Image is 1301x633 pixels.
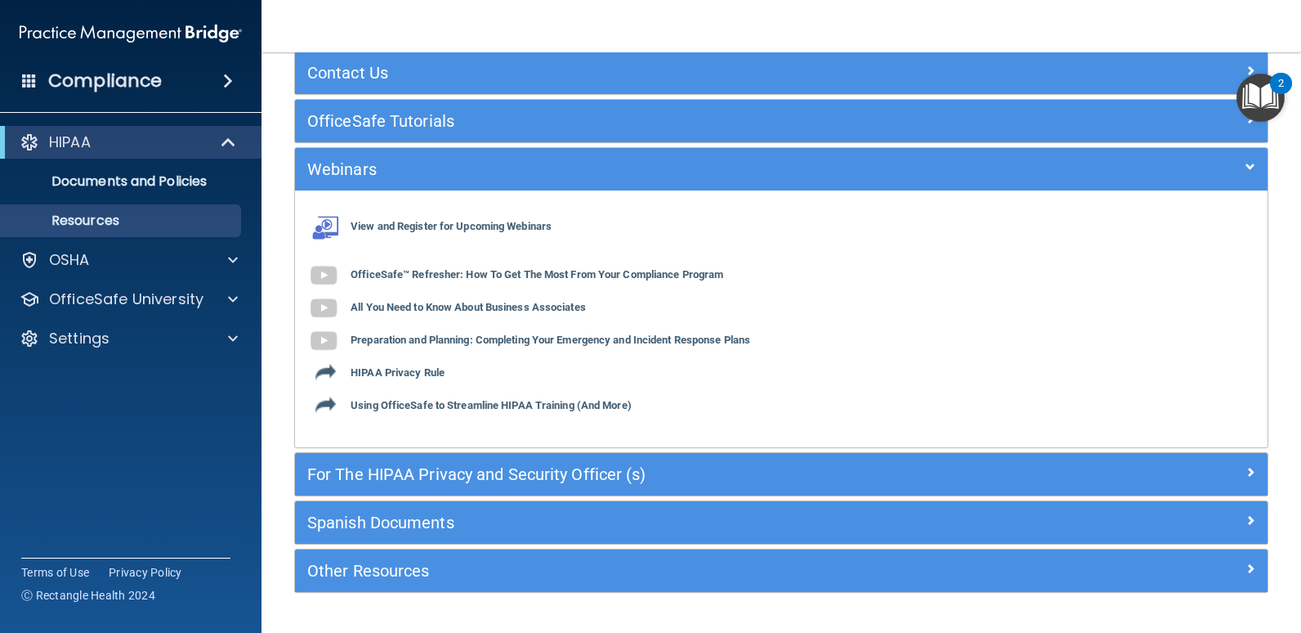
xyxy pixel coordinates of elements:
[21,587,155,604] span: Ⓒ Rectangle Health 2024
[307,64,1013,82] h5: Contact Us
[48,70,162,92] h4: Compliance
[307,259,340,292] img: gray_youtube_icon.38fcd6cc.png
[1236,74,1285,122] button: Open Resource Center, 2 new notifications
[307,112,1013,130] h5: OfficeSafe Tutorials
[307,160,1013,178] h5: Webinars
[11,173,234,190] p: Documents and Policies
[307,60,1255,86] a: Contact Us
[307,367,445,379] a: HIPAA Privacy Rule
[315,394,336,415] img: icon-export.b9366987.png
[307,108,1255,134] a: OfficeSafe Tutorials
[20,290,238,309] a: OfficeSafe University
[307,510,1255,536] a: Spanish Documents
[109,564,182,581] a: Privacy Policy
[307,325,340,357] img: gray_youtube_icon.38fcd6cc.png
[351,302,586,314] b: All You Need to Know About Business Associates
[49,290,203,309] p: OfficeSafe University
[20,250,238,270] a: OSHA
[11,213,234,229] p: Resources
[307,465,1013,483] h5: For The HIPAA Privacy and Security Officer (s)
[1278,83,1284,105] div: 2
[307,461,1255,487] a: For The HIPAA Privacy and Security Officer (s)
[307,400,632,412] a: Using OfficeSafe to Streamline HIPAA Training (And More)
[20,329,238,348] a: Settings
[21,564,89,581] a: Terms of Use
[351,269,723,281] b: OfficeSafe™ Refresher: How To Get The Most From Your Compliance Program
[20,17,242,50] img: PMB logo
[307,292,340,325] img: gray_youtube_icon.38fcd6cc.png
[307,215,340,240] img: webinarIcon.c7ebbf15.png
[307,562,1013,580] h5: Other Resources
[315,361,336,382] img: icon-export.b9366987.png
[307,156,1255,182] a: Webinars
[49,329,110,348] p: Settings
[49,132,91,152] p: HIPAA
[1219,520,1281,582] iframe: Drift Widget Chat Controller
[351,367,445,379] b: HIPAA Privacy Rule
[351,400,632,412] b: Using OfficeSafe to Streamline HIPAA Training (And More)
[49,250,90,270] p: OSHA
[20,132,237,152] a: HIPAA
[351,334,750,347] b: Preparation and Planning: Completing Your Emergency and Incident Response Plans
[307,514,1013,532] h5: Spanish Documents
[307,558,1255,584] a: Other Resources
[351,221,552,233] b: View and Register for Upcoming Webinars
